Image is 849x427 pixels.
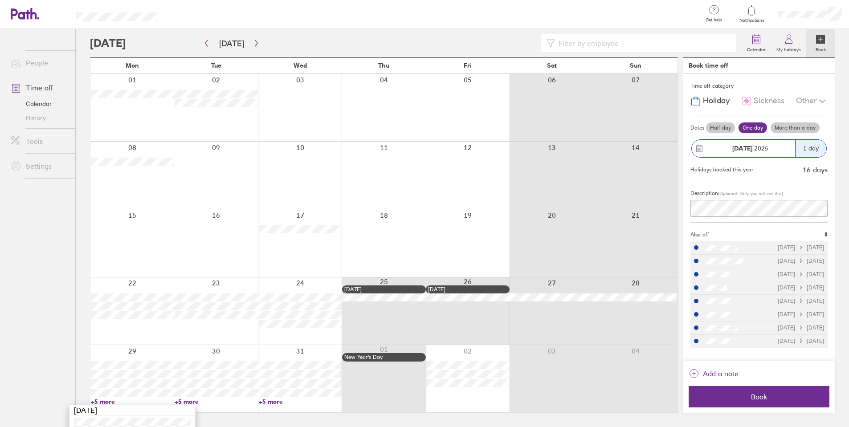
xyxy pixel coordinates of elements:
a: Calendar [4,97,75,111]
button: Book [689,386,829,407]
label: Calendar [742,45,771,53]
div: Time off category [690,79,828,93]
div: [DATE] [344,286,424,293]
span: Mon [126,62,139,69]
span: Also off [690,232,709,238]
span: Notifications [737,18,766,23]
div: 16 days [803,166,828,174]
span: Wed [294,62,307,69]
label: Book [810,45,831,53]
span: (Optional. Only you will see this) [718,191,783,196]
span: Fri [464,62,472,69]
span: Get help [699,17,728,23]
span: Sickness [754,96,784,106]
input: Filter by employee [555,35,731,52]
div: 1 day [795,140,826,157]
button: [DATE] 20251 day [690,135,828,162]
div: [DATE] [DATE] [778,258,824,264]
div: [DATE] [DATE] [778,311,824,317]
a: Time off [4,79,75,97]
strong: [DATE] [732,144,752,152]
div: Book time off [689,62,728,69]
a: Settings [4,157,75,175]
a: History [4,111,75,125]
div: [DATE] [428,286,507,293]
div: [DATE] [DATE] [778,325,824,331]
span: Holiday [703,96,730,106]
label: More than a day [771,122,820,133]
span: 2025 [732,145,768,152]
label: One day [739,122,767,133]
span: Add a note [703,366,739,381]
div: New Year’s Day [344,354,424,360]
span: Sat [547,62,557,69]
button: [DATE] [212,36,251,51]
div: [DATE] [DATE] [778,298,824,304]
span: Description [690,190,718,196]
span: Book [695,393,823,401]
a: Book [806,29,835,57]
div: [DATE] [DATE] [778,244,824,251]
div: Other [796,93,828,110]
a: My holidays [771,29,806,57]
a: Notifications [737,4,766,23]
span: Dates [690,125,704,131]
div: [DATE] [69,405,195,415]
a: Calendar [742,29,771,57]
span: 8 [825,232,828,238]
div: [DATE] [DATE] [778,271,824,277]
a: +5 more [259,398,342,406]
a: +5 more [175,398,257,406]
div: [DATE] [DATE] [778,338,824,344]
div: Holidays booked this year [690,167,754,173]
a: +5 more [91,398,174,406]
div: [DATE] [DATE] [778,285,824,291]
button: Add a note [689,366,739,381]
span: Tue [211,62,221,69]
a: Tools [4,132,75,150]
span: Sun [630,62,641,69]
a: People [4,54,75,72]
label: Half day [706,122,735,133]
label: My holidays [771,45,806,53]
span: Thu [378,62,389,69]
